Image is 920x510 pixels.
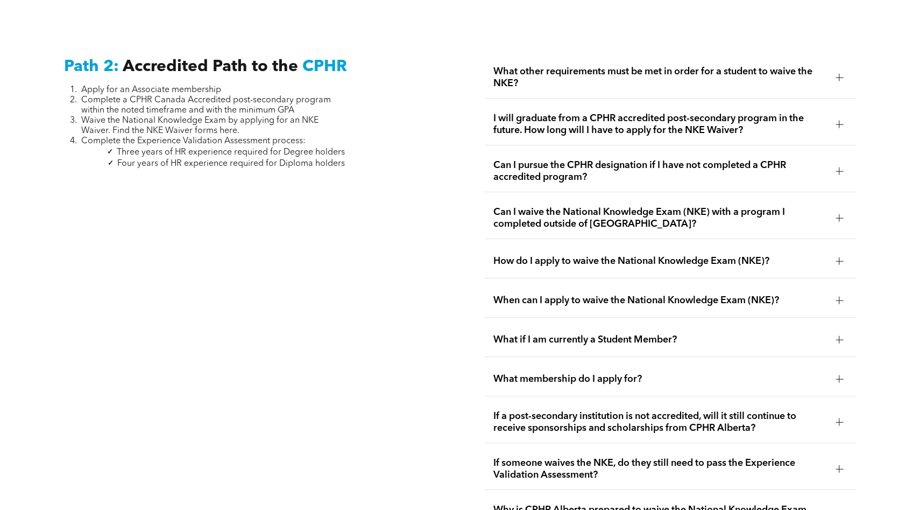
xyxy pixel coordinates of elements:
span: Can I pursue the CPHR designation if I have not completed a CPHR accredited program? [493,159,827,183]
span: If a post-secondary institution is not accredited, will it still continue to receive sponsorships... [493,410,827,434]
span: Complete the Experience Validation Assessment process: [81,137,306,145]
span: Waive the National Knowledge Exam by applying for an NKE Waiver. Find the NKE Waiver forms here. [81,116,319,135]
span: What if I am currently a Student Member? [493,334,827,346]
span: I will graduate from a CPHR accredited post-secondary program in the future. How long will I have... [493,113,827,136]
span: Accredited Path to the [123,59,298,75]
span: Four years of HR experience required for Diploma holders [117,159,345,168]
span: Path 2: [64,59,119,75]
span: Apply for an Associate membership [81,86,221,94]
span: Three years of HR experience required for Degree holders [117,148,345,157]
span: CPHR [302,59,347,75]
span: Can I waive the National Knowledge Exam (NKE) with a program I completed outside of [GEOGRAPHIC_D... [493,206,827,230]
span: What membership do I apply for? [493,373,827,385]
span: If someone waives the NKE, do they still need to pass the Experience Validation Assessment? [493,457,827,481]
span: How do I apply to waive the National Knowledge Exam (NKE)? [493,255,827,267]
span: When can I apply to waive the National Knowledge Exam (NKE)? [493,295,827,306]
span: What other requirements must be met in order for a student to waive the NKE? [493,66,827,89]
span: Complete a CPHR Canada Accredited post-secondary program within the noted timeframe and with the ... [81,96,331,115]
